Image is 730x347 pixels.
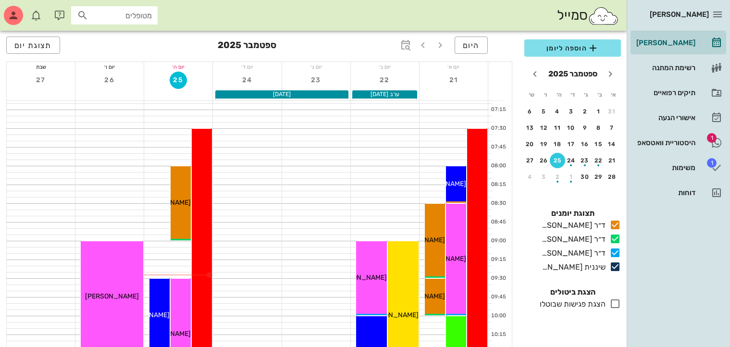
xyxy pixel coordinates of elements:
div: ד״ר [PERSON_NAME] [538,248,606,259]
button: 23 [577,153,593,168]
div: 08:30 [488,199,508,208]
a: אישורי הגעה [631,106,726,129]
span: 27 [32,76,49,84]
th: ה׳ [553,87,565,103]
button: 25 [550,153,565,168]
div: יום ג׳ [282,62,350,72]
h4: הצגת ביטולים [524,286,621,298]
button: 9 [577,120,593,136]
button: ספטמבר 2025 [544,64,601,84]
button: 31 [605,104,620,119]
button: 26 [101,72,118,89]
div: דוחות [634,189,695,197]
button: 4 [522,169,538,185]
button: 10 [564,120,579,136]
button: 17 [564,136,579,152]
div: יום ב׳ [351,62,419,72]
div: 13 [522,124,538,131]
span: [PERSON_NAME] [85,292,139,300]
div: הצגת פגישות שבוטלו [536,298,606,310]
button: 25 [170,72,187,89]
div: 25 [550,157,565,164]
div: 21 [605,157,620,164]
a: דוחות [631,181,726,204]
div: 4 [522,173,538,180]
a: רשימת המתנה [631,56,726,79]
div: 15 [591,141,606,148]
div: 18 [550,141,565,148]
th: א׳ [607,87,620,103]
div: 11 [550,124,565,131]
button: 30 [577,169,593,185]
div: 10 [564,124,579,131]
button: 20 [522,136,538,152]
button: 26 [536,153,552,168]
div: 09:30 [488,274,508,283]
th: ד׳ [566,87,579,103]
button: 7 [605,120,620,136]
span: ערב [DATE] [371,91,399,98]
div: 2 [550,173,565,180]
div: היסטוריית וואטסאפ [634,139,695,147]
a: תגמשימות [631,156,726,179]
div: 17 [564,141,579,148]
div: ד״ר [PERSON_NAME] [538,220,606,231]
div: 23 [577,157,593,164]
div: 9 [577,124,593,131]
span: 24 [239,76,256,84]
div: 26 [536,157,552,164]
span: 21 [445,76,462,84]
button: חודש שעבר [602,65,619,83]
button: 27 [32,72,49,89]
span: [DATE] [273,91,291,98]
div: 8 [591,124,606,131]
div: 10:00 [488,312,508,320]
span: 22 [376,76,394,84]
button: חודש הבא [526,65,544,83]
div: [PERSON_NAME] [634,39,695,47]
span: [PERSON_NAME] [333,273,387,282]
div: שבת [7,62,75,72]
div: סמייל [557,5,619,26]
div: יום ד׳ [213,62,281,72]
div: רשימת המתנה [634,64,695,72]
div: 09:45 [488,293,508,301]
button: היום [455,37,488,54]
a: תיקים רפואיים [631,81,726,104]
button: 12 [536,120,552,136]
a: [PERSON_NAME] [631,31,726,54]
button: 1 [564,169,579,185]
div: 24 [564,157,579,164]
button: 15 [591,136,606,152]
h3: ספטמבר 2025 [218,37,276,56]
img: SmileCloud logo [588,6,619,25]
div: 08:15 [488,181,508,189]
button: 21 [605,153,620,168]
div: משימות [634,164,695,172]
button: 8 [591,120,606,136]
div: ד״ר [PERSON_NAME] [538,234,606,245]
button: 18 [550,136,565,152]
div: 28 [605,173,620,180]
button: 11 [550,120,565,136]
button: הוספה ליומן [524,39,621,57]
span: [PERSON_NAME] [365,311,419,319]
th: ש׳ [525,87,538,103]
div: 10:15 [488,331,508,339]
div: 14 [605,141,620,148]
div: שיננית [PERSON_NAME] [538,261,606,273]
div: תיקים רפואיים [634,89,695,97]
h4: תצוגת יומנים [524,208,621,219]
button: 19 [536,136,552,152]
button: 2 [577,104,593,119]
button: 21 [445,72,462,89]
button: 27 [522,153,538,168]
div: 3 [536,173,552,180]
div: אישורי הגעה [634,114,695,122]
button: 14 [605,136,620,152]
button: 22 [376,72,394,89]
span: [PERSON_NAME] [650,10,709,19]
button: 16 [577,136,593,152]
span: תצוגת יום [14,41,52,50]
button: 28 [605,169,620,185]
